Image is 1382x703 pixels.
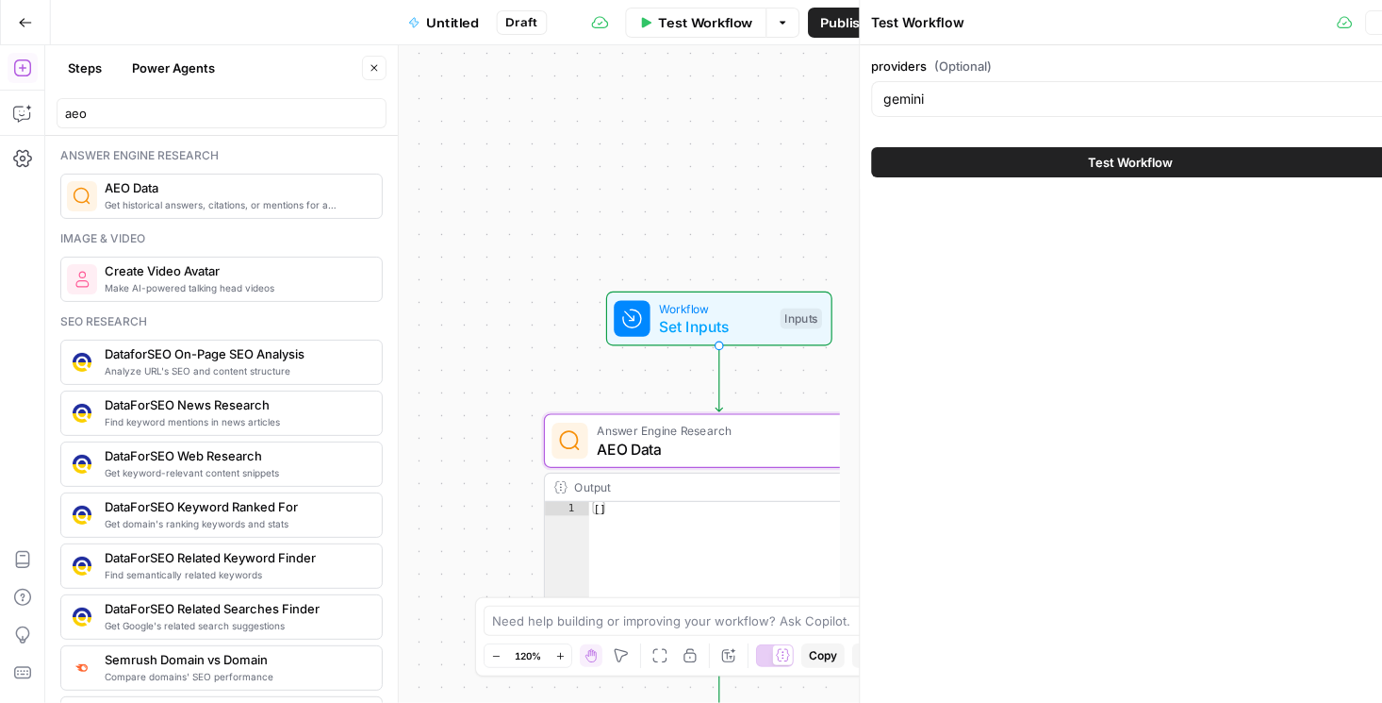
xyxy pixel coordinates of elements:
[105,344,367,363] span: DataforSEO On-Page SEO Analysis
[60,230,383,247] div: Image & video
[60,313,383,330] div: Seo research
[105,669,367,684] span: Compare domains' SEO performance
[625,8,765,38] button: Test Workflow
[659,315,771,338] span: Set Inputs
[597,438,834,460] span: AEO Data
[716,345,722,411] g: Edge from start to step_1
[395,8,492,38] button: Untitled
[65,104,378,123] input: Search steps
[73,557,91,576] img: se7yyxfvbxn2c3qgqs66gfh04cl6
[574,478,832,496] div: Output
[544,292,895,346] div: WorkflowSet InputsInputs
[105,280,367,295] span: Make AI-powered talking head videos
[426,13,479,32] span: Untitled
[105,465,367,480] span: Get keyword-relevant content snippets
[57,53,113,83] button: Steps
[597,422,834,440] span: Answer Engine Research
[105,618,367,633] span: Get Google's related search suggestions
[105,363,367,378] span: Analyze URL's SEO and content structure
[105,599,367,618] span: DataForSEO Related Searches Finder
[73,270,91,289] img: rmejigl5z5mwnxpjlfq225817r45
[73,506,91,525] img: 3iojl28do7crl10hh26nxau20pae
[809,647,837,664] span: Copy
[73,455,91,474] img: 3hnddut9cmlpnoegpdll2wmnov83
[808,8,880,38] button: Publish
[60,147,383,164] div: Answer engine research
[73,404,91,423] img: vjoh3p9kohnippxyp1brdnq6ymi1
[544,414,895,654] div: Answer Engine ResearchAEO DataOutput[]
[105,197,367,212] span: Get historical answers, citations, or mentions for a question
[545,502,589,515] div: 1
[105,516,367,531] span: Get domain's ranking keywords and stats
[1089,153,1174,172] span: Test Workflow
[105,650,367,669] span: Semrush Domain vs Domain
[781,309,822,329] div: Inputs
[515,648,541,663] span: 120%
[105,395,367,414] span: DataForSEO News Research
[105,567,367,582] span: Find semantically related keywords
[73,353,91,372] img: y3iv96nwgxbwrvt76z37ug4ox9nv
[73,660,91,676] img: zn8kcn4lc16eab7ly04n2pykiy7x
[121,53,226,83] button: Power Agents
[105,548,367,567] span: DataForSEO Related Keyword Finder
[935,57,993,75] span: (Optional)
[105,446,367,465] span: DataForSEO Web Research
[105,178,367,197] span: AEO Data
[105,497,367,516] span: DataForSEO Keyword Ranked For
[801,644,845,668] button: Copy
[73,608,91,627] img: 9u0p4zbvbrir7uayayktvs1v5eg0
[658,13,753,32] span: Test Workflow
[505,14,537,31] span: Draft
[105,414,367,429] span: Find keyword mentions in news articles
[105,261,367,280] span: Create Video Avatar
[821,13,868,32] span: Publish
[659,299,771,317] span: Workflow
